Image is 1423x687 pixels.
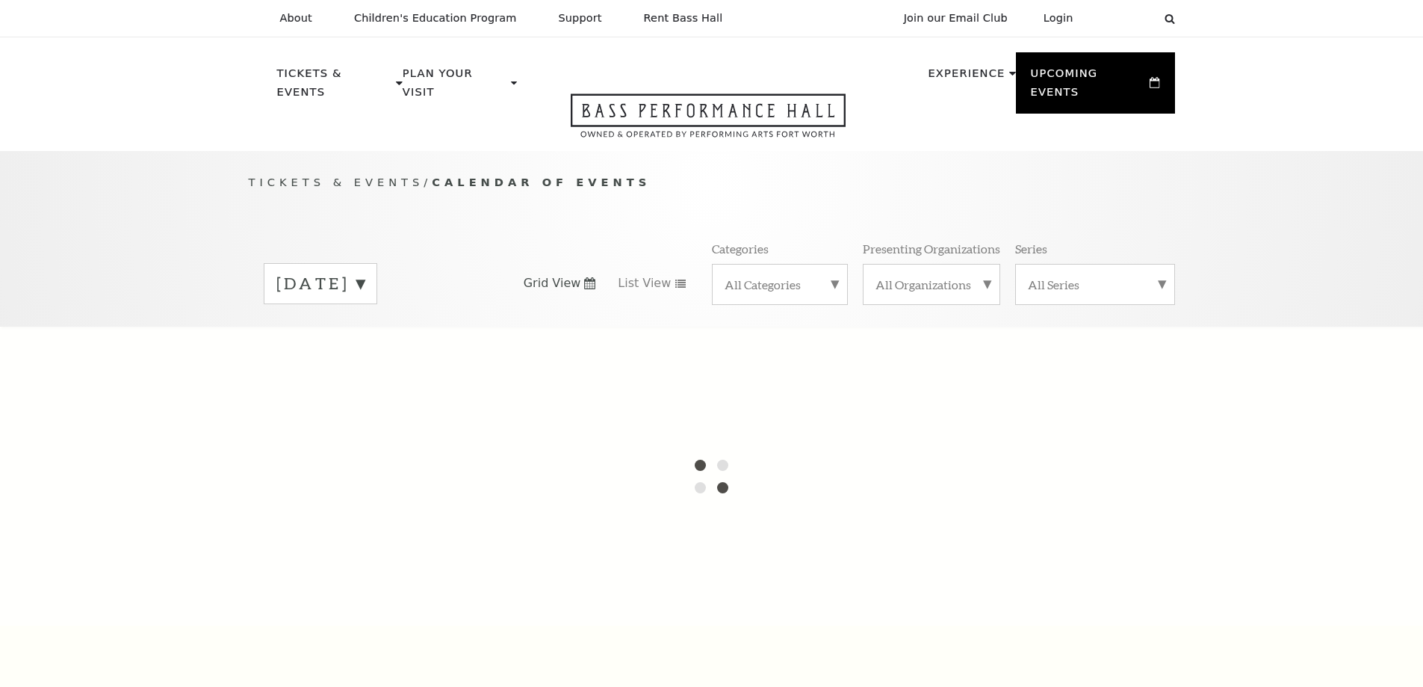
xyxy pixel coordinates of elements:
[559,12,602,25] p: Support
[875,277,988,292] label: All Organizations
[644,12,723,25] p: Rent Bass Hall
[725,277,835,292] label: All Categories
[712,241,769,256] p: Categories
[928,64,1005,91] p: Experience
[276,272,365,295] label: [DATE]
[403,64,507,110] p: Plan Your Visit
[354,12,517,25] p: Children's Education Program
[280,12,312,25] p: About
[1031,64,1147,110] p: Upcoming Events
[249,173,1175,192] p: /
[249,176,424,188] span: Tickets & Events
[524,275,581,292] span: Grid View
[863,241,1000,256] p: Presenting Organizations
[1015,241,1047,256] p: Series
[277,64,393,110] p: Tickets & Events
[1097,11,1150,25] select: Select:
[1028,277,1162,292] label: All Series
[432,176,651,188] span: Calendar of Events
[618,275,671,292] span: List View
